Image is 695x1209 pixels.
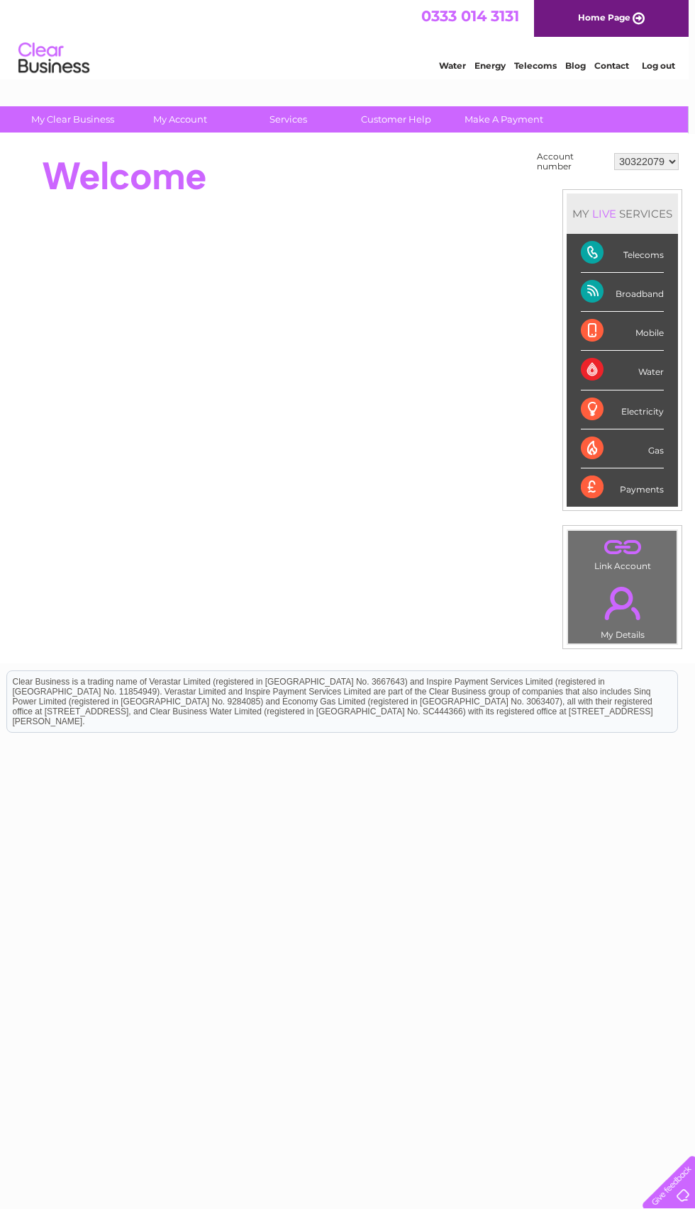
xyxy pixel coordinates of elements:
[338,106,455,133] a: Customer Help
[122,106,239,133] a: My Account
[581,390,664,429] div: Electricity
[589,207,619,220] div: LIVE
[648,60,682,71] a: Log out
[572,534,673,559] a: .
[581,429,664,468] div: Gas
[581,312,664,351] div: Mobile
[13,8,684,69] div: Clear Business is a trading name of Verastar Limited (registered in [GEOGRAPHIC_DATA] No. 3667643...
[567,530,677,575] td: Link Account
[445,106,562,133] a: Make A Payment
[581,468,664,507] div: Payments
[581,234,664,273] div: Telecoms
[567,193,678,234] div: MY SERVICES
[567,575,677,644] td: My Details
[581,273,664,312] div: Broadband
[533,148,611,175] td: Account number
[601,60,635,71] a: Contact
[24,37,96,80] img: logo.png
[230,106,347,133] a: Services
[572,578,673,628] a: .
[581,351,664,390] div: Water
[428,7,526,25] a: 0333 014 3131
[572,60,592,71] a: Blog
[445,60,472,71] a: Water
[481,60,512,71] a: Energy
[521,60,563,71] a: Telecoms
[14,106,131,133] a: My Clear Business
